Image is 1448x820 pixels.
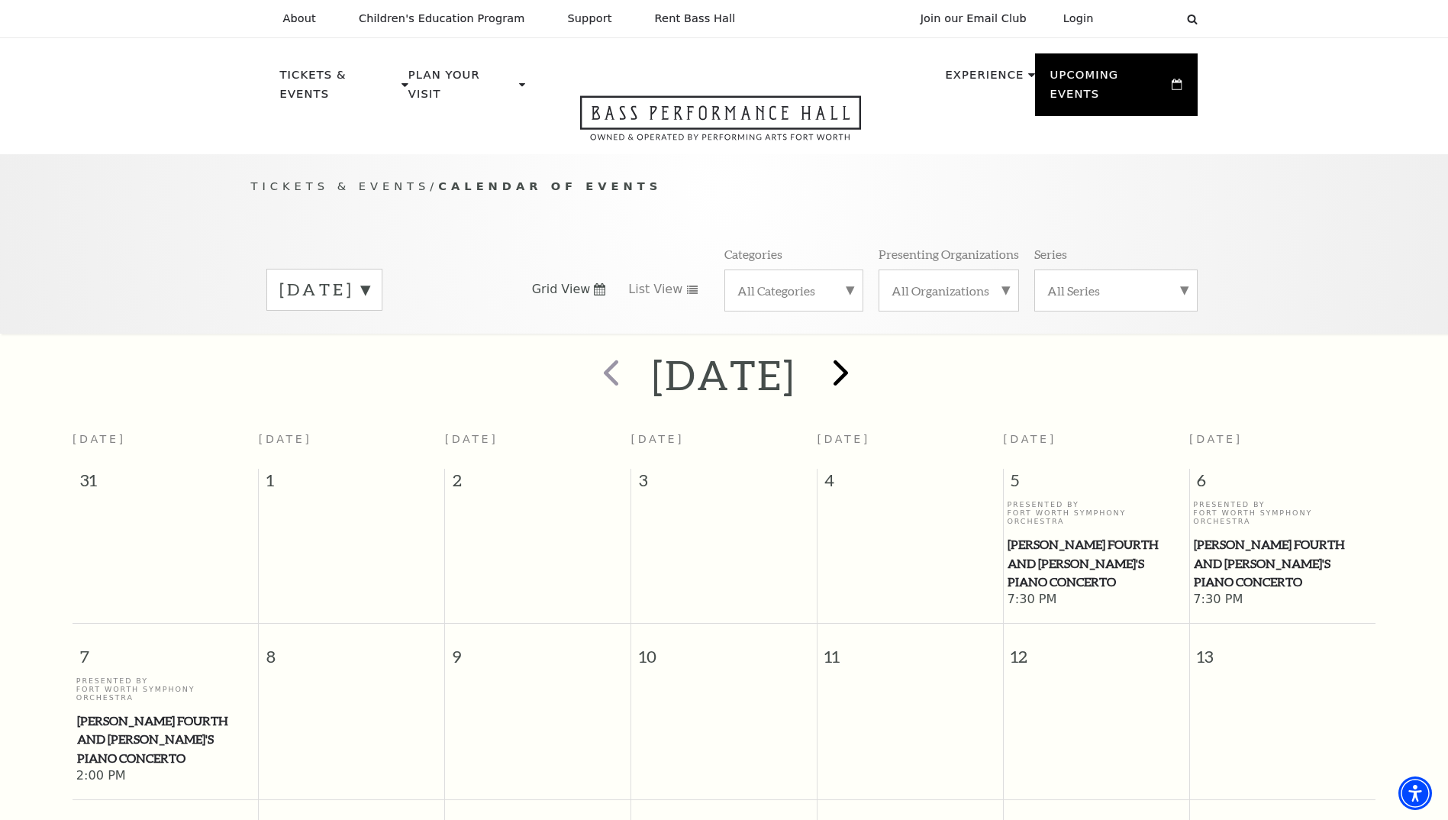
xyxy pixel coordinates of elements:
[652,350,796,399] h2: [DATE]
[279,278,369,302] label: [DATE]
[1047,282,1185,299] label: All Series
[283,12,316,25] p: About
[1003,433,1056,445] span: [DATE]
[1194,535,1371,592] span: [PERSON_NAME] Fourth and [PERSON_NAME]'s Piano Concerto
[73,433,126,445] span: [DATE]
[445,469,630,499] span: 2
[811,348,866,402] button: next
[1193,535,1372,592] a: Brahms Fourth and Grieg's Piano Concerto
[1007,500,1185,526] p: Presented By Fort Worth Symphony Orchestra
[408,66,515,112] p: Plan Your Visit
[73,469,258,499] span: 31
[532,281,591,298] span: Grid View
[1050,66,1169,112] p: Upcoming Events
[259,624,444,676] span: 8
[724,246,782,262] p: Categories
[76,768,255,785] span: 2:00 PM
[631,469,817,499] span: 3
[628,281,682,298] span: List View
[818,624,1003,676] span: 11
[1004,624,1189,676] span: 12
[655,12,736,25] p: Rent Bass Hall
[280,66,398,112] p: Tickets & Events
[73,624,258,676] span: 7
[1190,469,1375,499] span: 6
[251,177,1198,196] p: /
[1193,500,1372,526] p: Presented By Fort Worth Symphony Orchestra
[737,282,850,299] label: All Categories
[77,712,254,768] span: [PERSON_NAME] Fourth and [PERSON_NAME]'s Piano Concerto
[1004,469,1189,499] span: 5
[259,433,312,445] span: [DATE]
[1034,246,1067,262] p: Series
[1190,624,1375,676] span: 13
[445,624,630,676] span: 9
[1118,11,1172,26] select: Select:
[76,676,255,702] p: Presented By Fort Worth Symphony Orchestra
[582,348,637,402] button: prev
[525,95,916,154] a: Open this option
[1189,433,1243,445] span: [DATE]
[1398,776,1432,810] div: Accessibility Menu
[1007,592,1185,609] span: 7:30 PM
[76,712,255,768] a: Brahms Fourth and Grieg's Piano Concerto
[251,179,431,192] span: Tickets & Events
[631,624,817,676] span: 10
[817,433,870,445] span: [DATE]
[1007,535,1185,592] a: Brahms Fourth and Grieg's Piano Concerto
[438,179,662,192] span: Calendar of Events
[1008,535,1184,592] span: [PERSON_NAME] Fourth and [PERSON_NAME]'s Piano Concerto
[818,469,1003,499] span: 4
[568,12,612,25] p: Support
[879,246,1019,262] p: Presenting Organizations
[259,469,444,499] span: 1
[892,282,1006,299] label: All Organizations
[631,433,685,445] span: [DATE]
[445,433,498,445] span: [DATE]
[359,12,525,25] p: Children's Education Program
[945,66,1024,93] p: Experience
[1193,592,1372,609] span: 7:30 PM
